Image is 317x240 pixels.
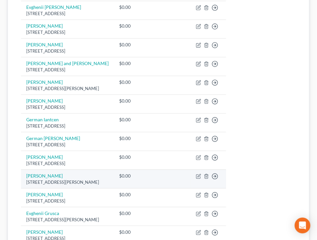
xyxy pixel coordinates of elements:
a: Evghenii [PERSON_NAME] [26,4,81,10]
a: Evghenii Grusca [26,210,59,216]
div: [STREET_ADDRESS] [26,198,109,204]
div: $0.00 [119,116,142,123]
div: [STREET_ADDRESS] [26,142,109,148]
div: $0.00 [119,60,142,67]
a: [PERSON_NAME] and [PERSON_NAME] [26,60,109,66]
div: [STREET_ADDRESS] [26,160,109,167]
div: $0.00 [119,154,142,160]
div: [STREET_ADDRESS][PERSON_NAME] [26,179,109,185]
a: [PERSON_NAME] [26,154,63,160]
div: [STREET_ADDRESS] [26,123,109,129]
a: German [PERSON_NAME] [26,135,80,141]
div: $0.00 [119,210,142,217]
div: $0.00 [119,135,142,142]
div: $0.00 [119,4,142,11]
div: $0.00 [119,173,142,179]
a: German Iantcen [26,117,59,122]
div: $0.00 [119,98,142,104]
a: [PERSON_NAME] [26,79,63,85]
a: [PERSON_NAME] [26,229,63,235]
div: [STREET_ADDRESS] [26,29,109,36]
a: [PERSON_NAME] [26,23,63,29]
div: Open Intercom Messenger [295,218,310,233]
a: [PERSON_NAME] [26,42,63,47]
div: $0.00 [119,191,142,198]
a: [PERSON_NAME] [26,173,63,179]
div: $0.00 [119,23,142,29]
div: [STREET_ADDRESS] [26,11,109,17]
a: [PERSON_NAME] [26,98,63,104]
div: [STREET_ADDRESS] [26,48,109,54]
div: [STREET_ADDRESS] [26,104,109,110]
div: $0.00 [119,229,142,235]
div: [STREET_ADDRESS][PERSON_NAME] [26,217,109,223]
div: [STREET_ADDRESS] [26,67,109,73]
a: [PERSON_NAME] [26,192,63,197]
div: $0.00 [119,79,142,85]
div: $0.00 [119,41,142,48]
div: [STREET_ADDRESS][PERSON_NAME] [26,85,109,92]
